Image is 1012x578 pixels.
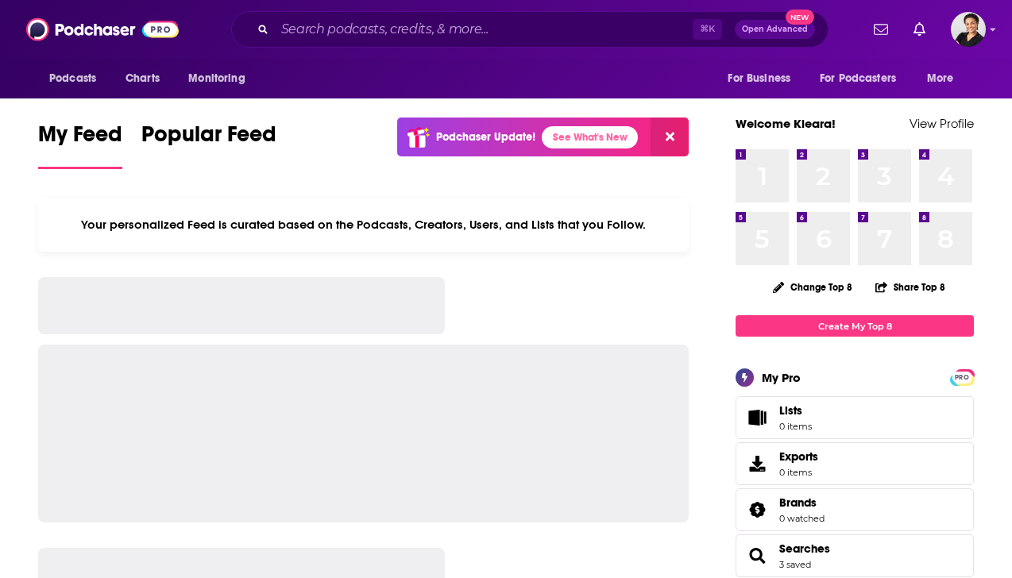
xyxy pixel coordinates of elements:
span: Monitoring [188,67,245,90]
span: 0 items [779,421,812,432]
span: More [927,67,954,90]
div: Search podcasts, credits, & more... [231,11,829,48]
button: open menu [717,64,810,94]
span: 0 items [779,467,818,478]
span: Brands [736,488,974,531]
span: PRO [952,372,971,383]
a: 3 saved [779,559,811,570]
span: Searches [736,534,974,577]
a: Exports [736,442,974,485]
a: Show notifications dropdown [867,16,894,43]
img: Podchaser - Follow, Share and Rate Podcasts [26,14,179,44]
a: 0 watched [779,513,825,524]
span: New [786,10,814,25]
span: Podcasts [49,67,96,90]
span: Popular Feed [141,121,276,157]
a: Popular Feed [141,121,276,169]
span: Lists [779,403,812,418]
button: open menu [916,64,974,94]
button: Show profile menu [951,12,986,47]
a: Brands [779,495,825,510]
a: Lists [736,396,974,439]
span: Exports [779,449,818,464]
button: open menu [38,64,117,94]
span: Open Advanced [742,25,808,33]
span: Charts [126,67,160,90]
button: Change Top 8 [763,277,862,297]
span: Lists [741,407,773,429]
span: For Business [728,67,790,90]
a: Brands [741,499,773,521]
span: For Podcasters [820,67,896,90]
a: Show notifications dropdown [907,16,932,43]
a: See What's New [542,126,638,148]
p: Podchaser Update! [436,130,535,144]
span: Lists [779,403,802,418]
a: View Profile [910,116,974,131]
a: Charts [115,64,169,94]
span: Logged in as kiearamr [951,12,986,47]
a: Welcome Kieara! [736,116,836,131]
a: Searches [779,541,830,556]
input: Search podcasts, credits, & more... [275,17,693,42]
button: open menu [809,64,919,94]
button: Open AdvancedNew [735,20,815,39]
div: Your personalized Feed is curated based on the Podcasts, Creators, Users, and Lists that you Follow. [38,198,689,252]
span: Brands [779,495,817,510]
button: Share Top 8 [875,272,946,302]
span: ⌘ K [693,19,722,40]
a: Create My Top 8 [736,315,974,337]
a: Searches [741,545,773,567]
span: My Feed [38,121,122,157]
button: open menu [177,64,265,94]
a: PRO [952,371,971,383]
img: User Profile [951,12,986,47]
span: Exports [741,453,773,475]
div: My Pro [762,370,801,385]
a: My Feed [38,121,122,169]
